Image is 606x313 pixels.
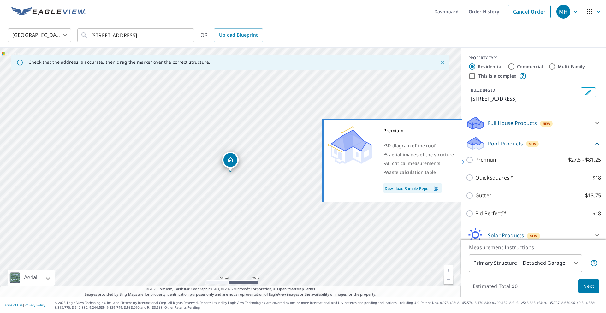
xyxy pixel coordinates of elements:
[385,151,454,157] span: 5 aerial images of the structure
[466,228,601,243] div: Solar ProductsNew
[466,115,601,131] div: Full House ProductsNew
[22,270,39,286] div: Aerial
[385,160,440,166] span: All critical measurements
[11,7,86,16] img: EV Logo
[439,58,447,67] button: Close
[558,63,585,70] label: Multi-Family
[468,279,523,293] p: Estimated Total: $0
[478,63,502,70] label: Residential
[55,300,603,310] p: © 2025 Eagle View Technologies, Inc. and Pictometry International Corp. All Rights Reserved. Repo...
[568,156,601,164] p: $27.5 - $81.25
[508,5,551,18] a: Cancel Order
[91,27,181,44] input: Search by address or latitude-longitude
[383,126,454,135] div: Premium
[475,156,498,164] p: Premium
[517,63,543,70] label: Commercial
[383,141,454,150] div: •
[383,159,454,168] div: •
[25,303,45,307] a: Privacy Policy
[444,275,453,284] a: Current Level 19, Zoom Out
[444,265,453,275] a: Current Level 19, Zoom In
[488,140,523,147] p: Roof Products
[383,150,454,159] div: •
[471,95,578,103] p: [STREET_ADDRESS]
[277,286,304,291] a: OpenStreetMap
[305,286,315,291] a: Terms
[488,119,537,127] p: Full House Products
[581,87,596,97] button: Edit building 1
[478,73,516,79] label: This is a complex
[466,136,601,151] div: Roof ProductsNew
[469,254,582,272] div: Primary Structure + Detached Garage
[556,5,570,19] div: MH
[469,244,598,251] p: Measurement Instructions
[8,270,55,286] div: Aerial
[432,186,440,191] img: Pdf Icon
[468,55,598,61] div: PROPERTY TYPE
[385,143,436,149] span: 3D diagram of the roof
[530,233,538,239] span: New
[219,31,258,39] span: Upload Blueprint
[543,121,550,126] span: New
[475,174,513,182] p: QuickSquares™
[328,126,372,164] img: Premium
[592,174,601,182] p: $18
[214,28,263,42] a: Upload Blueprint
[585,192,601,199] p: $13.75
[529,141,537,146] span: New
[28,59,210,65] p: Check that the address is accurate, then drag the marker over the correct structure.
[146,286,315,292] span: © 2025 TomTom, Earthstar Geographics SIO, © 2025 Microsoft Corporation, ©
[578,279,599,293] button: Next
[583,282,594,290] span: Next
[383,183,442,193] a: Download Sample Report
[592,210,601,217] p: $18
[8,27,71,44] div: [GEOGRAPHIC_DATA]
[222,152,239,171] div: Dropped pin, building 1, Residential property, 18540 Lake Ave Wayzata, MN 55391
[3,303,45,307] p: |
[488,232,524,239] p: Solar Products
[385,169,436,175] span: Waste calculation table
[3,303,23,307] a: Terms of Use
[475,192,491,199] p: Gutter
[475,210,506,217] p: Bid Perfect™
[471,87,495,93] p: BUILDING ID
[200,28,263,42] div: OR
[590,259,598,267] span: Your report will include the primary structure and a detached garage if one exists.
[383,168,454,177] div: •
